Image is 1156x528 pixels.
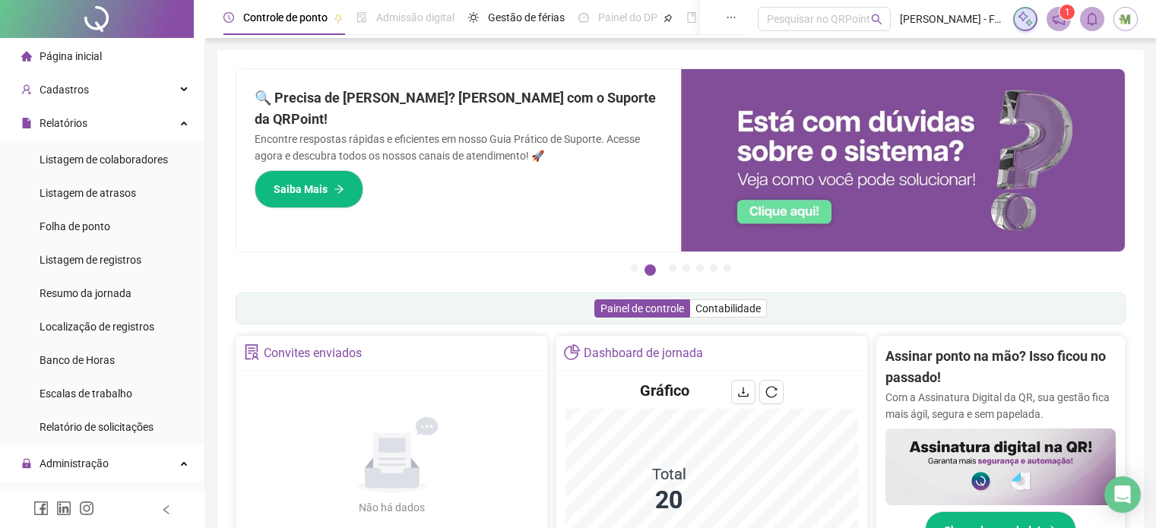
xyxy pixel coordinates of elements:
[1104,476,1141,513] div: Open Intercom Messenger
[40,50,102,62] span: Página inicial
[40,220,110,232] span: Folha de ponto
[255,170,363,208] button: Saiba Mais
[686,12,697,23] span: book
[40,254,141,266] span: Listagem de registros
[1052,12,1066,26] span: notification
[600,302,684,315] span: Painel de controle
[33,501,49,516] span: facebook
[726,12,736,23] span: ellipsis
[40,457,109,470] span: Administração
[871,14,882,25] span: search
[255,131,663,164] p: Encontre respostas rápidas e eficientes em nosso Guia Prático de Suporte. Acesse agora e descubra...
[1017,11,1034,27] img: sparkle-icon.fc2bf0ac1784a2077858766a79e2daf3.svg
[21,118,32,128] span: file
[21,51,32,62] span: home
[40,421,154,433] span: Relatório de solicitações
[765,386,778,398] span: reload
[885,389,1116,422] p: Com a Assinatura Digital da QR, sua gestão fica mais ágil, segura e sem papelada.
[334,14,343,23] span: pushpin
[488,11,565,24] span: Gestão de férias
[695,302,761,315] span: Contabilidade
[40,84,89,96] span: Cadastros
[322,499,462,516] div: Não há dados
[40,187,136,199] span: Listagem de atrasos
[640,380,689,401] h4: Gráfico
[631,264,638,272] button: 1
[584,340,703,366] div: Dashboard de jornada
[598,11,657,24] span: Painel do DP
[21,458,32,469] span: lock
[356,12,367,23] span: file-done
[334,184,344,194] span: arrow-right
[578,12,589,23] span: dashboard
[223,12,234,23] span: clock-circle
[1085,12,1099,26] span: bell
[885,428,1116,505] img: banner%2F02c71560-61a6-44d4-94b9-c8ab97240462.png
[885,346,1116,389] h2: Assinar ponto na mão? Isso ficou no passado!
[40,153,168,166] span: Listagem de colaboradores
[724,264,731,272] button: 7
[255,87,663,131] h2: 🔍 Precisa de [PERSON_NAME]? [PERSON_NAME] com o Suporte da QRPoint!
[21,84,32,95] span: user-add
[56,501,71,516] span: linkedin
[696,264,704,272] button: 5
[710,264,717,272] button: 6
[264,340,362,366] div: Convites enviados
[40,321,154,333] span: Localização de registros
[40,387,132,400] span: Escalas de trabalho
[376,11,454,24] span: Admissão digital
[468,12,479,23] span: sun
[79,501,94,516] span: instagram
[900,11,1004,27] span: [PERSON_NAME] - FARMÁCIA MERAKI
[737,386,749,398] span: download
[40,117,87,129] span: Relatórios
[683,264,690,272] button: 4
[564,344,580,360] span: pie-chart
[645,264,656,276] button: 2
[40,287,131,299] span: Resumo da jornada
[243,11,328,24] span: Controle de ponto
[681,69,1126,251] img: banner%2F0cf4e1f0-cb71-40ef-aa93-44bd3d4ee559.png
[664,14,673,23] span: pushpin
[274,181,328,198] span: Saiba Mais
[669,264,676,272] button: 3
[1065,7,1070,17] span: 1
[1114,8,1137,30] img: 20511
[40,354,115,366] span: Banco de Horas
[1059,5,1075,20] sup: 1
[161,504,172,515] span: left
[244,344,260,360] span: solution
